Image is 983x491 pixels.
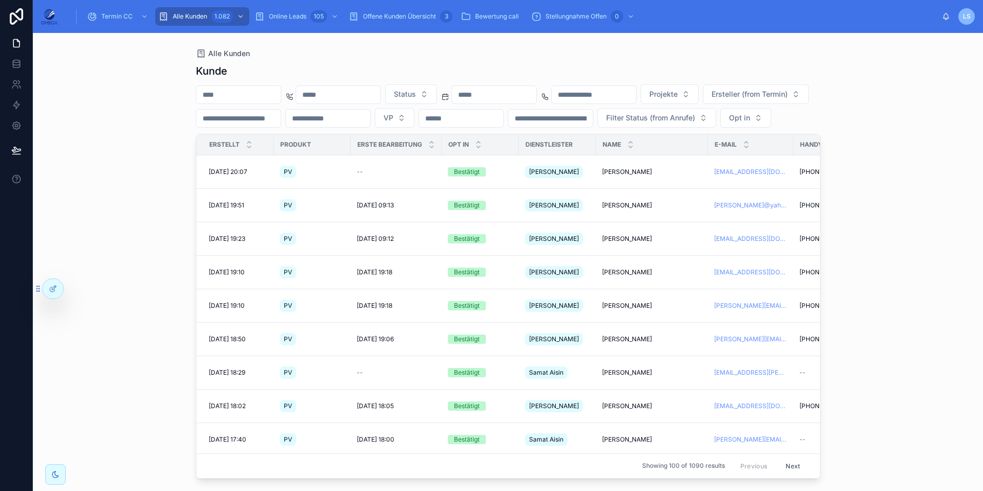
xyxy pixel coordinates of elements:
[606,113,695,123] span: Filter Status (from Anrufe)
[729,113,750,123] span: Opt in
[454,234,480,243] div: Bestätigt
[714,402,787,410] a: [EMAIL_ADDRESS][DOMAIN_NAME]
[209,268,267,276] a: [DATE] 19:10
[357,235,435,243] a: [DATE] 09:12
[66,5,942,28] div: scrollable content
[714,168,787,176] a: [EMAIL_ADDRESS][DOMAIN_NAME]
[963,12,971,21] span: LS
[454,401,480,411] div: Bestätigt
[209,201,267,209] a: [DATE] 19:51
[209,201,244,209] span: [DATE] 19:51
[357,335,435,343] a: [DATE] 19:06
[209,168,267,176] a: [DATE] 20:07
[448,167,513,177] a: Bestätigt
[384,113,393,123] span: VP
[799,235,864,243] a: [PHONE_NUMBER]
[284,268,292,276] span: PV
[529,268,579,276] span: [PERSON_NAME]
[448,268,513,277] a: Bestätigt
[525,164,590,180] a: [PERSON_NAME]
[357,201,394,209] span: [DATE] 09:13
[209,402,267,410] a: [DATE] 18:02
[41,8,58,25] img: App logo
[454,301,480,310] div: Bestätigt
[529,335,579,343] span: [PERSON_NAME]
[714,435,787,444] a: [PERSON_NAME][EMAIL_ADDRESS][DOMAIN_NAME]
[714,235,787,243] a: [EMAIL_ADDRESS][DOMAIN_NAME]
[280,297,344,314] a: PV
[799,369,806,377] span: --
[799,201,854,209] span: [PHONE_NUMBER]
[602,335,652,343] span: [PERSON_NAME]
[280,197,344,214] a: PV
[357,402,394,410] span: [DATE] 18:05
[284,201,292,209] span: PV
[208,48,250,59] span: Alle Kunden
[799,435,806,444] span: --
[357,302,392,310] span: [DATE] 19:18
[703,84,809,104] button: Select Button
[357,302,435,310] a: [DATE] 19:18
[799,201,864,209] a: [PHONE_NUMBER]
[448,401,513,411] a: Bestätigt
[448,234,513,243] a: Bestätigt
[211,10,233,23] div: 1.082
[525,431,590,448] a: Samat Aisin
[448,201,513,210] a: Bestätigt
[545,12,607,21] span: Stellungnahme Offen
[602,435,652,444] span: [PERSON_NAME]
[209,369,245,377] span: [DATE] 18:29
[799,435,864,444] a: --
[528,7,640,26] a: Stellungnahme Offen0
[525,141,573,149] span: Dienstleister
[284,168,292,176] span: PV
[209,235,245,243] span: [DATE] 19:23
[525,331,590,347] a: [PERSON_NAME]
[712,89,788,99] span: Ersteller (from Termin)
[357,235,394,243] span: [DATE] 09:12
[284,235,292,243] span: PV
[448,335,513,344] a: Bestätigt
[799,402,854,410] span: [PHONE_NUMBER]
[602,435,702,444] a: [PERSON_NAME]
[720,108,771,128] button: Select Button
[799,369,864,377] a: --
[529,402,579,410] span: [PERSON_NAME]
[357,335,394,343] span: [DATE] 19:06
[714,369,787,377] a: [EMAIL_ADDRESS][PERSON_NAME][DOMAIN_NAME]
[209,302,245,310] span: [DATE] 19:10
[448,141,469,149] span: Opt In
[311,10,327,23] div: 105
[101,12,133,21] span: Termin CC
[209,335,267,343] a: [DATE] 18:50
[602,268,652,276] span: [PERSON_NAME]
[269,12,306,21] span: Online Leads
[602,402,702,410] a: [PERSON_NAME]
[641,84,699,104] button: Select Button
[714,302,787,310] a: [PERSON_NAME][EMAIL_ADDRESS][DOMAIN_NAME]
[649,89,678,99] span: Projekte
[357,141,422,149] span: Erste Bearbeitung
[280,164,344,180] a: PV
[209,302,267,310] a: [DATE] 19:10
[525,297,590,314] a: [PERSON_NAME]
[799,302,854,310] span: [PHONE_NUMBER]
[209,141,240,149] span: Erstellt
[602,369,702,377] a: [PERSON_NAME]
[284,302,292,310] span: PV
[375,108,414,128] button: Select Button
[363,12,436,21] span: Offene Kunden Übersicht
[448,435,513,444] a: Bestätigt
[602,402,652,410] span: [PERSON_NAME]
[454,167,480,177] div: Bestätigt
[602,268,702,276] a: [PERSON_NAME]
[284,335,292,343] span: PV
[284,435,292,444] span: PV
[602,168,652,176] span: [PERSON_NAME]
[209,435,246,444] span: [DATE] 17:40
